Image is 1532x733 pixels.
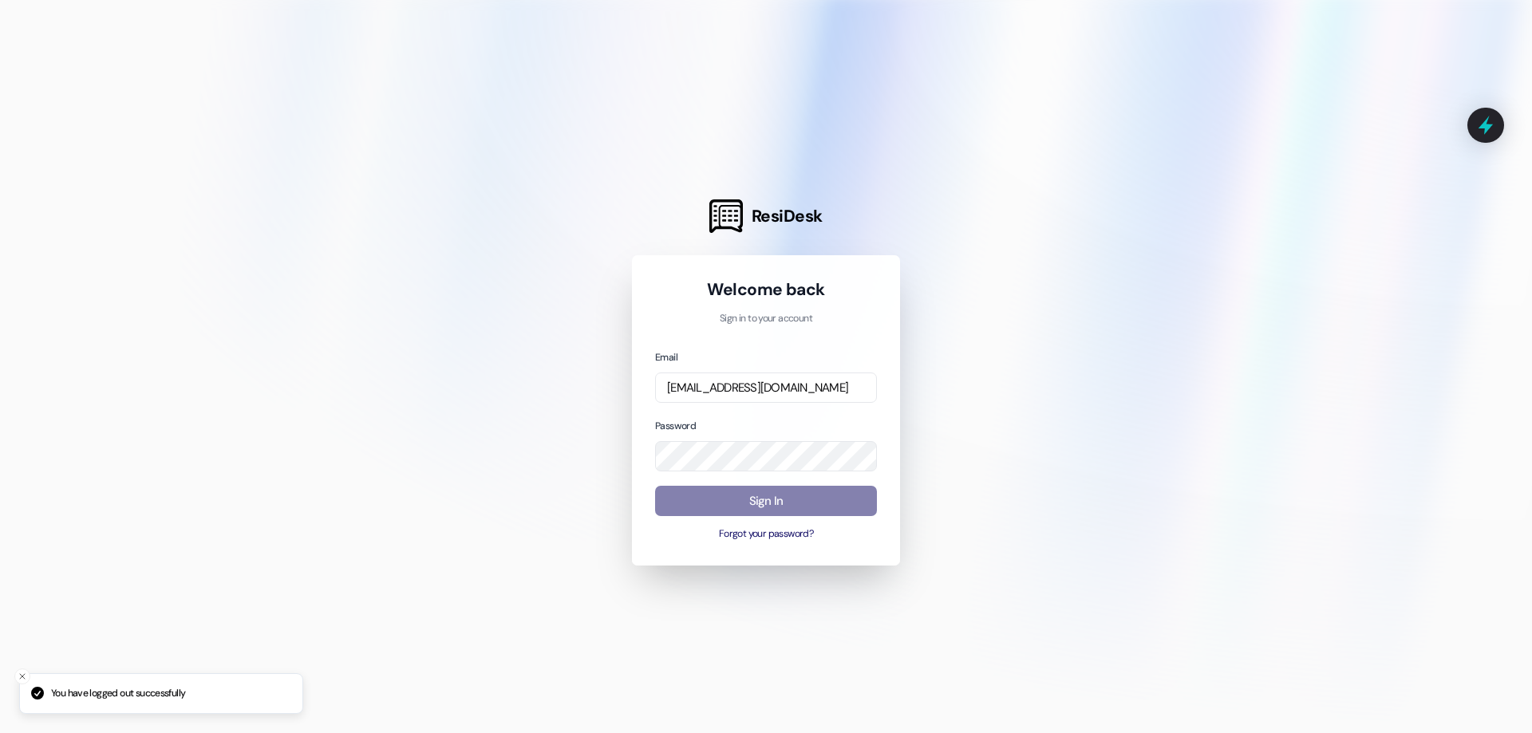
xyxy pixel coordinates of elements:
img: ResiDesk Logo [709,199,743,233]
input: name@example.com [655,372,877,404]
button: Forgot your password? [655,527,877,542]
h1: Welcome back [655,278,877,301]
p: You have logged out successfully [51,687,185,701]
label: Password [655,420,696,432]
p: Sign in to your account [655,312,877,326]
label: Email [655,351,677,364]
button: Close toast [14,668,30,684]
button: Sign In [655,486,877,517]
span: ResiDesk [752,205,823,227]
